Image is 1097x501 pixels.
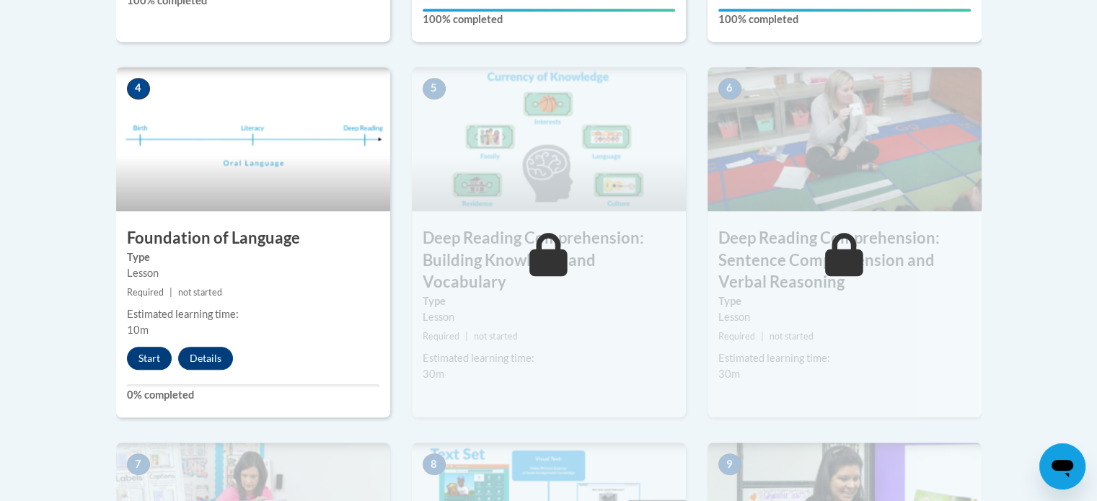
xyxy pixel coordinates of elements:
span: 4 [127,78,150,99]
span: 6 [718,78,741,99]
div: Estimated learning time: [423,350,675,366]
label: Type [718,293,971,309]
span: 30m [718,368,740,380]
label: 100% completed [718,12,971,27]
span: Required [423,331,459,342]
label: Type [127,249,379,265]
iframe: Button to launch messaging window [1039,443,1085,489]
img: Course Image [708,67,982,211]
span: Required [718,331,755,342]
span: not started [474,331,518,342]
div: Estimated learning time: [718,350,971,366]
span: 5 [423,78,446,99]
span: | [761,331,764,342]
span: | [465,331,468,342]
h3: Deep Reading Comprehension: Building Knowledge and Vocabulary [412,227,686,293]
h3: Deep Reading Comprehension: Sentence Comprehension and Verbal Reasoning [708,227,982,293]
label: 0% completed [127,387,379,403]
span: | [169,287,172,298]
img: Course Image [412,67,686,211]
div: Lesson [423,309,675,325]
button: Start [127,347,172,370]
span: not started [770,331,814,342]
div: Your progress [718,9,971,12]
span: Required [127,287,164,298]
span: 9 [718,453,741,475]
div: Lesson [127,265,379,281]
div: Your progress [423,9,675,12]
span: 7 [127,453,150,475]
span: 8 [423,453,446,475]
label: Type [423,293,675,309]
label: 100% completed [423,12,675,27]
h3: Foundation of Language [116,227,390,249]
div: Lesson [718,309,971,325]
img: Course Image [116,67,390,211]
button: Details [178,347,233,370]
div: Estimated learning time: [127,306,379,322]
span: 30m [423,368,444,380]
span: not started [178,287,222,298]
span: 10m [127,324,149,336]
